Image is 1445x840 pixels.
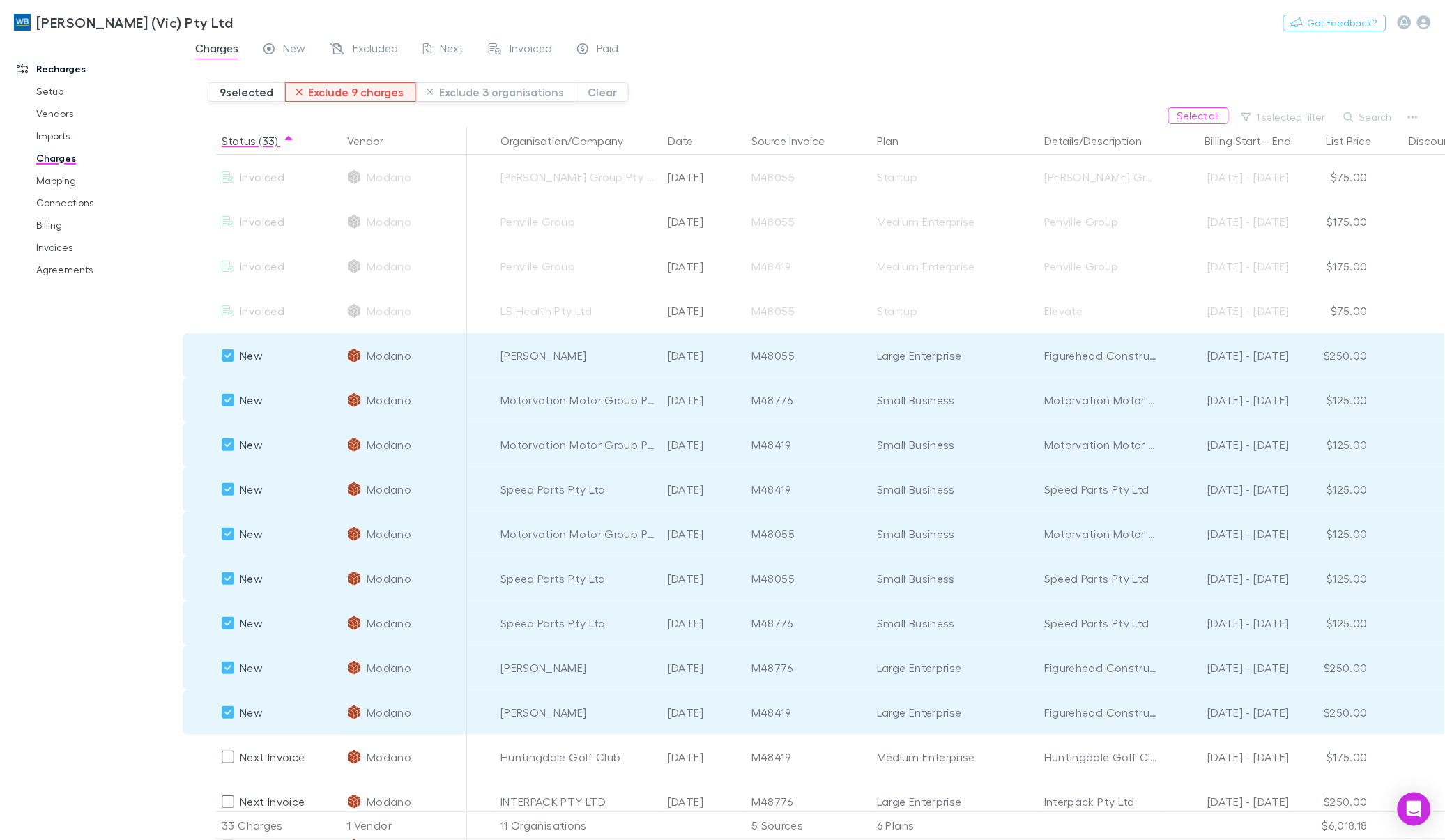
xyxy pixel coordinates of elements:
img: Modano's Logo [347,304,361,318]
div: $250.00 [1290,646,1373,690]
button: Details/Description [1044,127,1159,155]
span: Modano [367,422,411,467]
div: Penville Group [1044,244,1159,289]
div: Startup [877,155,1033,199]
div: Open Intercom Messenger [1398,793,1431,826]
div: Motorvation Motor Group Pty Ltd [1044,422,1159,467]
span: Modano [367,690,411,735]
a: Imports [22,125,193,147]
div: Large Enterprise [877,779,1033,824]
div: [DATE] [662,467,746,512]
div: Large Enterprise [877,690,1033,735]
div: LS Health Pty Ltd [500,289,657,333]
div: [PERSON_NAME] [500,690,657,735]
button: Date [668,127,710,155]
img: Modano's Logo [347,482,361,496]
div: Small Business [877,601,1033,646]
div: [DATE] - [DATE] [1170,556,1290,601]
span: Modano [367,333,411,378]
img: Modano's Logo [347,170,361,184]
div: $250.00 [1290,333,1373,378]
div: Penville Group [500,199,657,244]
div: M48055 [751,199,866,244]
img: Modano's Logo [347,527,361,541]
div: Figurehead Constructions Pty Ltd [1044,690,1159,735]
div: Small Business [877,378,1033,422]
div: [DATE] [662,199,746,244]
span: Modano [367,289,411,333]
span: New [240,705,263,719]
a: Connections [22,192,193,214]
a: Invoices [22,236,193,259]
div: [DATE] - [DATE] [1170,199,1290,244]
span: New [240,527,263,540]
div: [DATE] [662,735,746,779]
span: New [240,393,263,406]
div: [DATE] [662,646,746,690]
div: 5 Sources [746,812,871,840]
div: M48419 [751,467,866,512]
div: [DATE] [662,244,746,289]
div: M48419 [751,735,866,779]
span: New [240,572,263,585]
button: Search [1337,109,1400,125]
div: Speed Parts Pty Ltd [500,467,657,512]
img: Modano's Logo [347,393,361,407]
div: 6 Plans [871,812,1039,840]
button: Billing Start [1205,127,1262,155]
div: - [1170,127,1305,155]
div: [DATE] - [DATE] [1170,422,1290,467]
a: Setup [22,80,193,102]
div: [DATE] [662,690,746,735]
div: Large Enterprise [877,646,1033,690]
span: Invoiced [240,259,284,273]
div: M48776 [751,646,866,690]
div: [DATE] - [DATE] [1170,735,1290,779]
button: 9selected [208,82,285,102]
h3: [PERSON_NAME] (Vic) Pty Ltd [36,14,233,31]
div: $175.00 [1290,735,1373,779]
img: Modano's Logo [347,259,361,273]
div: [DATE] [662,556,746,601]
div: $125.00 [1290,422,1373,467]
div: $175.00 [1290,199,1373,244]
a: Charges [22,147,193,169]
div: $75.00 [1290,289,1373,333]
button: Status (33) [222,127,294,155]
span: Next [440,41,464,59]
button: Got Feedback? [1283,15,1386,31]
img: Modano's Logo [347,572,361,586]
div: [DATE] [662,333,746,378]
div: Motorvation Motor Group Pty Ltd [500,512,657,556]
div: Speed Parts Pty Ltd [1044,467,1159,512]
a: [PERSON_NAME] (Vic) Pty Ltd [6,6,241,39]
div: $125.00 [1290,378,1373,422]
a: Mapping [22,169,193,192]
span: Modano [367,646,411,690]
div: M48776 [751,601,866,646]
div: [DATE] - [DATE] [1170,601,1290,646]
span: Invoiced [240,170,284,183]
button: Plan [877,127,915,155]
button: List Price [1327,127,1389,155]
div: Motorvation Motor Group Pty Ltd [500,422,657,467]
button: Clear [576,82,629,102]
div: Penville Group [500,244,657,289]
div: 33 Charges [216,812,342,840]
div: $75.00 [1290,155,1373,199]
div: [PERSON_NAME] Group Pty Ltd [500,155,657,199]
div: M48055 [751,333,866,378]
button: Exclude 9 charges [285,82,416,102]
span: Modano [367,735,411,779]
div: $250.00 [1290,690,1373,735]
div: [DATE] [662,512,746,556]
div: Speed Parts Pty Ltd [500,556,657,601]
span: Invoiced [510,41,552,59]
div: $125.00 [1290,467,1373,512]
span: Next Invoice [240,795,305,808]
span: Invoiced [240,215,284,228]
span: New [240,438,263,451]
div: M48419 [751,690,866,735]
div: [DATE] - [DATE] [1170,333,1290,378]
div: Medium Enterprise [877,244,1033,289]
